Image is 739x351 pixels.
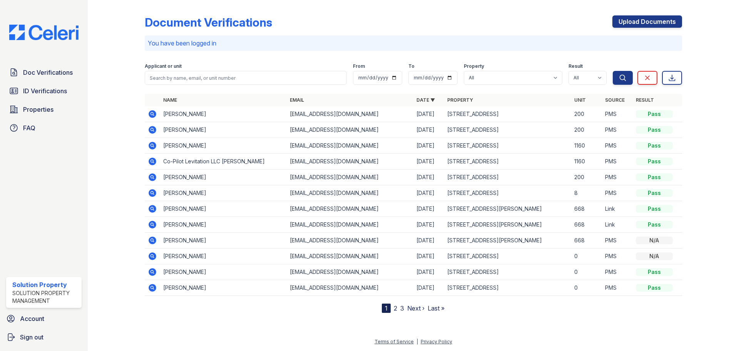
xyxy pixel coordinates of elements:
[290,97,304,103] a: Email
[636,142,673,149] div: Pass
[353,63,365,69] label: From
[413,249,444,264] td: [DATE]
[636,205,673,213] div: Pass
[444,106,571,122] td: [STREET_ADDRESS]
[287,233,413,249] td: [EMAIL_ADDRESS][DOMAIN_NAME]
[602,264,633,280] td: PMS
[6,102,82,117] a: Properties
[571,185,602,201] td: 8
[568,63,583,69] label: Result
[602,280,633,296] td: PMS
[571,122,602,138] td: 200
[421,339,452,344] a: Privacy Policy
[444,185,571,201] td: [STREET_ADDRESS]
[12,289,79,305] div: Solution Property Management
[602,154,633,170] td: PMS
[571,106,602,122] td: 200
[571,280,602,296] td: 0
[416,97,435,103] a: Date ▼
[287,122,413,138] td: [EMAIL_ADDRESS][DOMAIN_NAME]
[145,71,347,85] input: Search by name, email, or unit number
[20,314,44,323] span: Account
[160,264,287,280] td: [PERSON_NAME]
[413,122,444,138] td: [DATE]
[148,39,679,48] p: You have been logged in
[160,122,287,138] td: [PERSON_NAME]
[571,264,602,280] td: 0
[287,264,413,280] td: [EMAIL_ADDRESS][DOMAIN_NAME]
[413,264,444,280] td: [DATE]
[6,83,82,99] a: ID Verifications
[571,217,602,233] td: 668
[571,154,602,170] td: 1160
[287,185,413,201] td: [EMAIL_ADDRESS][DOMAIN_NAME]
[636,158,673,165] div: Pass
[287,154,413,170] td: [EMAIL_ADDRESS][DOMAIN_NAME]
[636,268,673,276] div: Pass
[636,110,673,118] div: Pass
[444,138,571,154] td: [STREET_ADDRESS]
[145,63,182,69] label: Applicant or unit
[160,106,287,122] td: [PERSON_NAME]
[400,304,404,312] a: 3
[636,284,673,292] div: Pass
[160,185,287,201] td: [PERSON_NAME]
[407,304,425,312] a: Next ›
[602,106,633,122] td: PMS
[602,185,633,201] td: PMS
[574,97,586,103] a: Unit
[287,138,413,154] td: [EMAIL_ADDRESS][DOMAIN_NAME]
[571,138,602,154] td: 1160
[413,138,444,154] td: [DATE]
[602,122,633,138] td: PMS
[160,201,287,217] td: [PERSON_NAME]
[428,304,445,312] a: Last »
[375,339,414,344] a: Terms of Service
[287,280,413,296] td: [EMAIL_ADDRESS][DOMAIN_NAME]
[571,170,602,185] td: 200
[602,201,633,217] td: Link
[413,185,444,201] td: [DATE]
[444,170,571,185] td: [STREET_ADDRESS]
[571,233,602,249] td: 668
[3,329,85,345] a: Sign out
[145,15,272,29] div: Document Verifications
[287,106,413,122] td: [EMAIL_ADDRESS][DOMAIN_NAME]
[636,97,654,103] a: Result
[605,97,625,103] a: Source
[160,217,287,233] td: [PERSON_NAME]
[413,154,444,170] td: [DATE]
[23,123,35,133] span: FAQ
[23,86,67,96] span: ID Verifications
[636,126,673,134] div: Pass
[464,63,484,69] label: Property
[12,280,79,289] div: Solution Property
[447,97,473,103] a: Property
[413,201,444,217] td: [DATE]
[382,304,391,313] div: 1
[3,25,85,40] img: CE_Logo_Blue-a8612792a0a2168367f1c8372b55b34899dd931a85d93a1a3d3e32e68fde9ad4.png
[602,217,633,233] td: Link
[160,170,287,185] td: [PERSON_NAME]
[602,249,633,264] td: PMS
[636,173,673,181] div: Pass
[444,201,571,217] td: [STREET_ADDRESS][PERSON_NAME]
[160,249,287,264] td: [PERSON_NAME]
[444,122,571,138] td: [STREET_ADDRESS]
[23,105,54,114] span: Properties
[160,233,287,249] td: [PERSON_NAME]
[413,217,444,233] td: [DATE]
[413,106,444,122] td: [DATE]
[408,63,415,69] label: To
[636,189,673,197] div: Pass
[163,97,177,103] a: Name
[602,138,633,154] td: PMS
[602,233,633,249] td: PMS
[20,333,43,342] span: Sign out
[6,120,82,136] a: FAQ
[636,221,673,228] div: Pass
[444,249,571,264] td: [STREET_ADDRESS]
[636,252,673,260] div: N/A
[571,201,602,217] td: 668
